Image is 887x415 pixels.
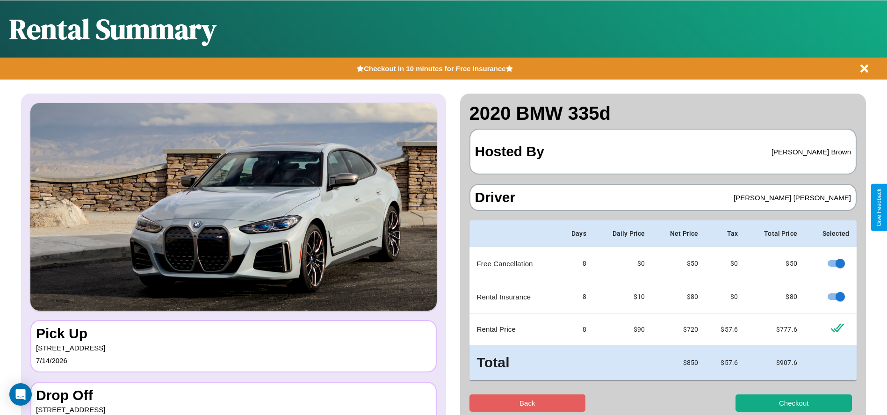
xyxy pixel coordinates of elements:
[652,345,706,380] td: $ 850
[745,280,805,313] td: $ 80
[706,345,745,380] td: $ 57.6
[364,65,505,73] b: Checkout in 10 minutes for Free Insurance
[36,354,431,367] p: 7 / 14 / 2026
[477,257,550,270] p: Free Cancellation
[594,220,652,247] th: Daily Price
[36,326,431,342] h3: Pick Up
[557,220,594,247] th: Days
[652,313,706,345] td: $ 720
[475,189,516,205] h3: Driver
[594,280,652,313] td: $10
[557,247,594,280] td: 8
[477,353,550,373] h3: Total
[469,103,857,124] h2: 2020 BMW 335d
[36,387,431,403] h3: Drop Off
[652,280,706,313] td: $ 80
[469,220,857,380] table: simple table
[9,10,216,48] h1: Rental Summary
[745,313,805,345] td: $ 777.6
[594,247,652,280] td: $0
[772,146,851,158] p: [PERSON_NAME] Brown
[706,313,745,345] td: $ 57.6
[706,280,745,313] td: $0
[557,313,594,345] td: 8
[745,220,805,247] th: Total Price
[876,189,882,226] div: Give Feedback
[706,247,745,280] td: $0
[557,280,594,313] td: 8
[475,134,544,169] h3: Hosted By
[9,383,32,406] div: Open Intercom Messenger
[652,220,706,247] th: Net Price
[477,291,550,303] p: Rental Insurance
[36,342,431,354] p: [STREET_ADDRESS]
[745,247,805,280] td: $ 50
[734,191,851,204] p: [PERSON_NAME] [PERSON_NAME]
[736,394,852,412] button: Checkout
[706,220,745,247] th: Tax
[745,345,805,380] td: $ 907.6
[469,394,586,412] button: Back
[477,323,550,335] p: Rental Price
[652,247,706,280] td: $ 50
[805,220,857,247] th: Selected
[594,313,652,345] td: $ 90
